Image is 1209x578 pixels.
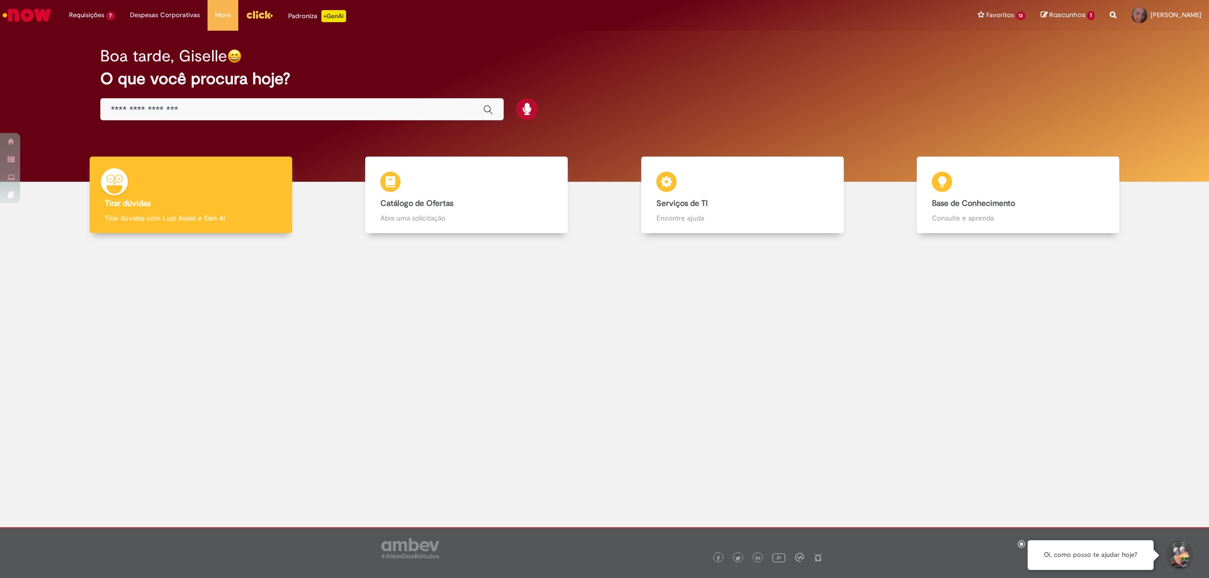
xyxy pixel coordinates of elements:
span: [PERSON_NAME] [1151,11,1201,19]
img: logo_footer_twitter.png [735,556,741,561]
p: Abra uma solicitação [380,213,553,223]
span: Requisições [69,10,104,20]
h2: Boa tarde, Giselle [100,47,227,65]
p: Encontre ajuda [656,213,829,223]
span: Rascunhos [1049,10,1086,20]
h2: O que você procura hoje? [100,70,1109,88]
img: logo_footer_naosei.png [814,553,823,562]
p: Tirar dúvidas com Lupi Assist e Gen Ai [105,213,277,223]
img: logo_footer_workplace.png [795,553,804,562]
img: click_logo_yellow_360x200.png [246,7,273,22]
img: happy-face.png [227,49,242,63]
a: Serviços de TI Encontre ajuda [604,157,881,234]
p: +GenAi [321,10,346,22]
b: Catálogo de Ofertas [380,198,453,208]
a: Catálogo de Ofertas Abra uma solicitação [329,157,605,234]
p: Consulte e aprenda [932,213,1104,223]
a: Rascunhos [1041,11,1095,20]
span: 1 [1087,11,1095,20]
a: Base de Conhecimento Consulte e aprenda [881,157,1157,234]
img: logo_footer_facebook.png [716,556,721,561]
b: Base de Conhecimento [932,198,1015,208]
span: 13 [1016,12,1026,20]
span: Favoritos [986,10,1014,20]
div: Oi, como posso te ajudar hoje? [1028,540,1154,570]
img: logo_footer_ambev_rotulo_gray.png [381,538,439,558]
span: 7 [106,12,115,20]
div: Padroniza [288,10,346,22]
b: Tirar dúvidas [105,198,151,208]
a: Tirar dúvidas Tirar dúvidas com Lupi Assist e Gen Ai [53,157,329,234]
img: logo_footer_youtube.png [772,551,785,564]
img: logo_footer_linkedin.png [756,555,761,561]
span: More [215,10,231,20]
img: ServiceNow [1,5,53,25]
b: Serviços de TI [656,198,708,208]
button: Iniciar Conversa de Suporte [1164,540,1194,570]
span: Despesas Corporativas [130,10,200,20]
